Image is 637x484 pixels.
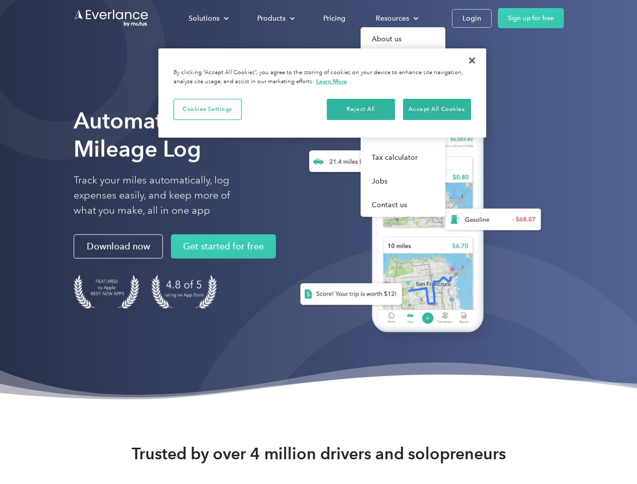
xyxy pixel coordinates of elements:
[452,9,492,28] a: Login
[361,193,445,217] a: Contact us
[158,48,486,138] div: Privacy
[173,69,471,86] div: By clicking “Accept All Cookies”, you agree to the storing of cookies on your device to enhance s...
[461,49,483,72] button: Close
[74,275,139,309] img: Badge for Featured by Apple Best New Apps
[361,27,445,217] nav: Resources
[327,99,395,120] button: Reject All
[361,27,445,51] a: About us
[284,96,549,347] img: Everlance, mileage tracker app, expense tracking app
[247,10,303,27] div: Products
[323,12,345,25] div: Pricing
[74,9,149,28] a: Go to homepage
[151,275,217,309] img: 4.9 out of 5 stars on the app store
[74,234,163,259] a: Download now
[257,12,285,25] div: Products
[361,169,445,193] a: Jobs
[316,78,347,85] a: More information about your privacy, opens in a new tab
[498,8,564,28] a: Sign up for free
[403,99,471,120] button: Accept All Cookies
[171,234,276,259] a: Get started for free
[173,99,242,120] button: Cookies Settings
[132,444,506,464] strong: Trusted by over 4 million drivers and solopreneurs
[74,173,254,218] p: Track your miles automatically, log expenses easily, and keep more of what you make, all in one app
[189,12,219,25] div: Solutions
[158,48,486,138] div: Cookie banner
[361,146,445,169] a: Tax calculator
[376,12,409,25] div: Resources
[462,12,481,25] div: Login
[313,10,356,27] a: Pricing
[179,10,237,27] div: Solutions
[366,10,427,27] div: Resources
